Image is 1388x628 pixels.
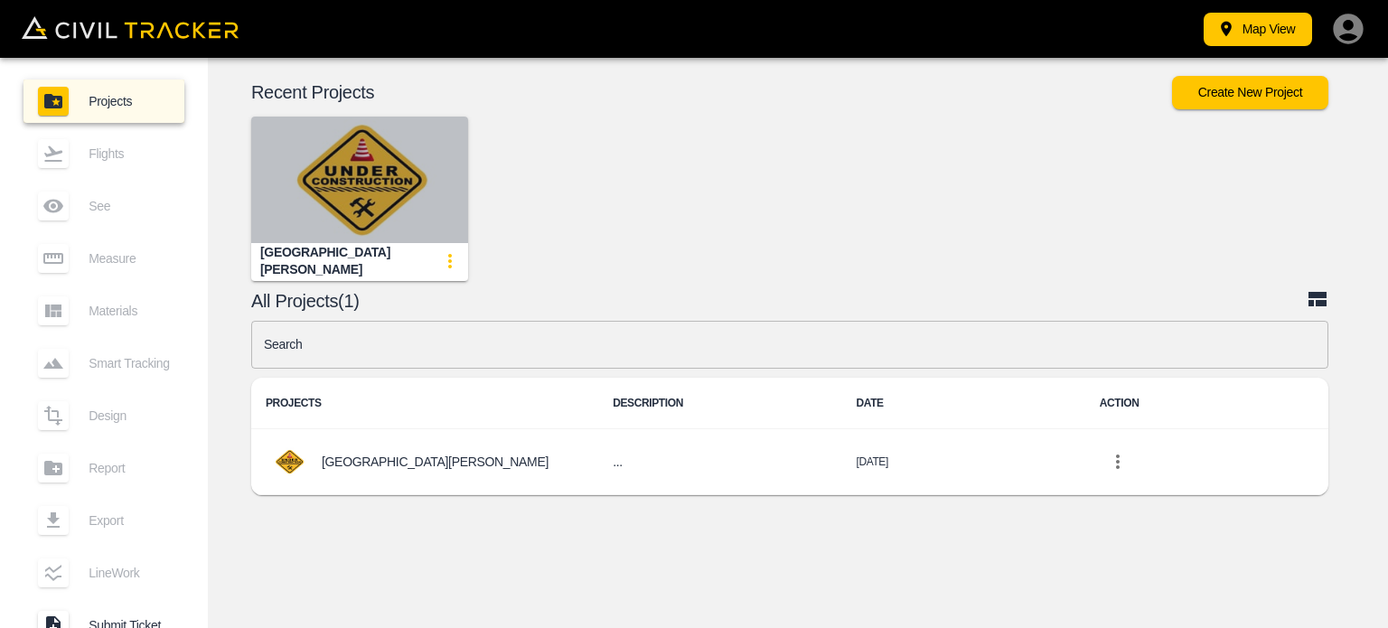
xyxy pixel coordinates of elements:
p: Recent Projects [251,85,1172,99]
table: project-list-table [251,378,1328,495]
div: [GEOGRAPHIC_DATA][PERSON_NAME] [260,244,432,277]
img: Civil Tracker [22,16,239,39]
th: ACTION [1085,378,1328,429]
button: Map View [1204,13,1312,46]
a: Projects [23,80,184,123]
th: DATE [841,378,1084,429]
th: PROJECTS [251,378,598,429]
p: All Projects(1) [251,294,1307,308]
span: Projects [89,94,170,108]
td: [DATE] [841,429,1084,495]
h6: ... [613,451,827,473]
button: update-card-details [432,243,468,279]
img: project-image [266,444,313,480]
th: DESCRIPTION [598,378,841,429]
p: [GEOGRAPHIC_DATA][PERSON_NAME] [322,455,549,469]
img: Teluk Kumbar [251,117,468,243]
button: Create New Project [1172,76,1328,109]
